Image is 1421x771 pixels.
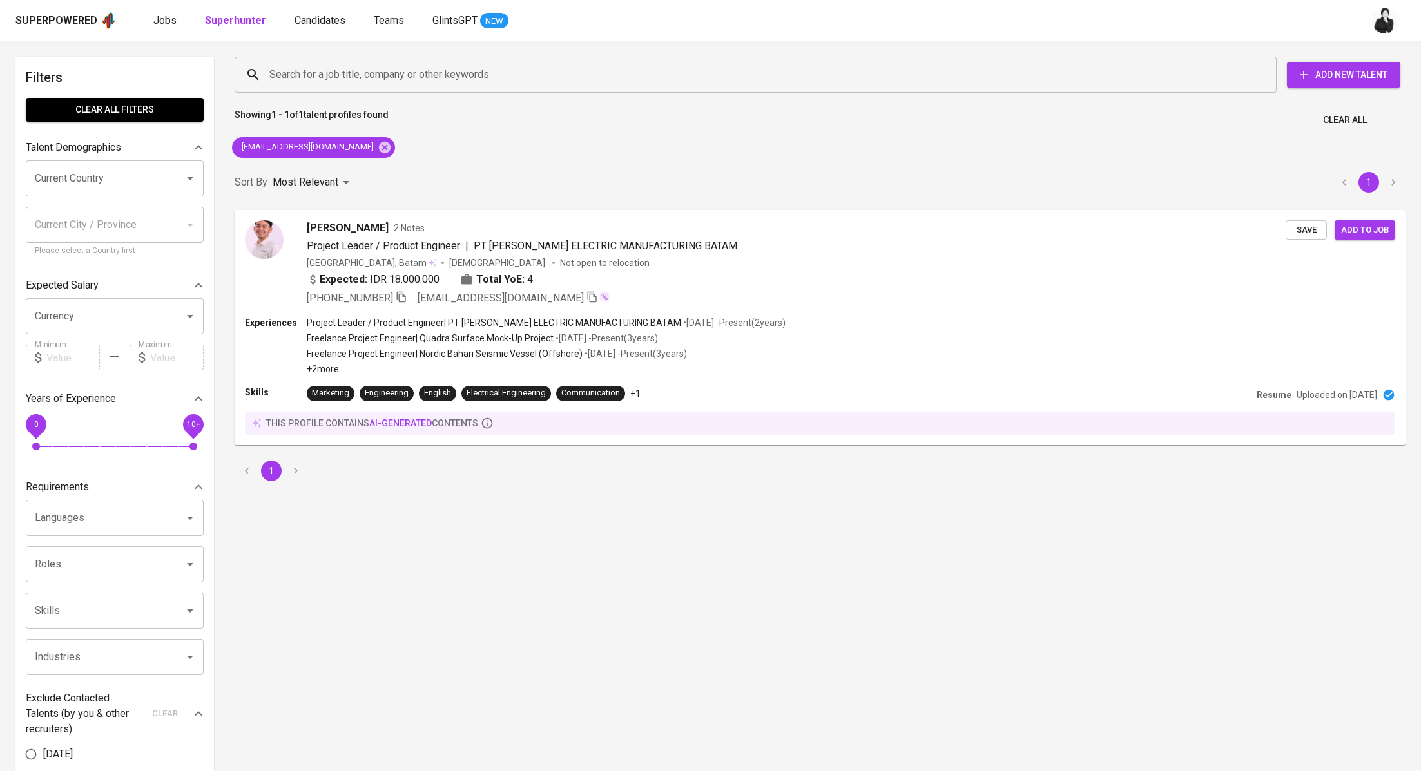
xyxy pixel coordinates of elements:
div: [GEOGRAPHIC_DATA], Batam [307,256,436,269]
p: Requirements [26,479,89,495]
span: 2 Notes [394,222,425,234]
div: Years of Experience [26,386,204,412]
img: app logo [100,11,117,30]
div: Talent Demographics [26,135,204,160]
button: Save [1286,220,1327,240]
input: Value [150,345,204,370]
span: Save [1292,223,1320,238]
button: page 1 [1358,172,1379,193]
div: Most Relevant [273,171,354,195]
b: Superhunter [205,14,266,26]
nav: pagination navigation [1332,172,1406,193]
a: Superpoweredapp logo [15,11,117,30]
div: [EMAIL_ADDRESS][DOMAIN_NAME] [232,137,395,158]
span: PT [PERSON_NAME] ELECTRIC MANUFACTURING BATAM [474,240,737,252]
div: Communication [561,387,620,399]
span: Teams [374,14,404,26]
button: Add New Talent [1287,62,1400,88]
div: Exclude Contacted Talents (by you & other recruiters)clear [26,690,204,737]
b: 1 [298,109,304,120]
button: Open [181,169,199,187]
p: Expected Salary [26,278,99,293]
a: Superhunter [205,13,269,29]
span: 0 [34,420,38,429]
p: Experiences [245,316,307,329]
p: Not open to relocation [560,256,650,269]
button: Open [181,555,199,573]
p: • [DATE] - Present ( 3 years ) [583,347,687,360]
div: Requirements [26,474,204,500]
p: Please select a Country first [35,245,195,258]
div: IDR 18.000.000 [307,272,440,287]
span: 4 [527,272,533,287]
span: [EMAIL_ADDRESS][DOMAIN_NAME] [418,292,584,304]
button: Open [181,648,199,666]
a: Teams [374,13,407,29]
nav: pagination navigation [235,461,308,481]
span: Candidates [295,14,345,26]
a: GlintsGPT NEW [432,13,508,29]
p: Uploaded on [DATE] [1297,388,1377,401]
p: • [DATE] - Present ( 2 years ) [681,316,786,329]
p: Most Relevant [273,175,338,190]
p: Talent Demographics [26,140,121,155]
p: Exclude Contacted Talents (by you & other recruiters) [26,690,144,737]
button: Clear All [1318,108,1372,132]
div: Expected Salary [26,272,204,298]
input: Value [46,345,100,370]
span: Clear All filters [36,102,193,118]
a: [PERSON_NAME]2 NotesProject Leader / Product Engineer|PT [PERSON_NAME] ELECTRIC MANUFACTURING BAT... [235,210,1406,445]
p: Sort By [235,175,267,190]
img: medwi@glints.com [1372,8,1398,33]
b: Total YoE: [476,272,525,287]
span: NEW [480,15,508,28]
span: Clear All [1323,112,1367,128]
span: Add to job [1341,223,1389,238]
h6: Filters [26,67,204,88]
b: Expected: [320,272,367,287]
button: Add to job [1335,220,1395,240]
p: Skills [245,386,307,399]
p: Showing of talent profiles found [235,108,389,132]
div: Electrical Engineering [467,387,546,399]
button: Clear All filters [26,98,204,122]
b: 1 - 1 [271,109,289,120]
button: Open [181,602,199,620]
p: Project Leader / Product Engineer | PT [PERSON_NAME] ELECTRIC MANUFACTURING BATAM [307,316,681,329]
div: Superpowered [15,14,97,28]
div: Marketing [312,387,349,399]
p: Years of Experience [26,391,116,406]
span: | [465,238,469,254]
div: English [424,387,451,399]
span: GlintsGPT [432,14,478,26]
p: +2 more ... [307,363,786,376]
p: this profile contains contents [266,417,478,430]
p: +1 [630,387,641,400]
p: Freelance Project Engineer | Nordic Bahari Seismic Vessel (Offshore) [307,347,583,360]
span: Project Leader / Product Engineer [307,240,460,252]
span: Jobs [153,14,177,26]
img: 4d6833ba2b128f4aff964e40620127f7.png [245,220,284,259]
span: 10+ [186,420,200,429]
span: [DEMOGRAPHIC_DATA] [449,256,547,269]
a: Candidates [295,13,348,29]
a: Jobs [153,13,179,29]
div: Engineering [365,387,409,399]
span: [DATE] [43,747,73,762]
p: • [DATE] - Present ( 3 years ) [554,332,658,345]
span: [PERSON_NAME] [307,220,389,236]
p: Resume [1257,388,1291,401]
span: [PHONE_NUMBER] [307,292,393,304]
span: Add New Talent [1297,67,1390,83]
button: page 1 [261,461,282,481]
p: Freelance Project Engineer | Quadra Surface Mock-Up Project [307,332,554,345]
img: magic_wand.svg [599,292,610,302]
span: AI-generated [369,418,432,428]
span: [EMAIL_ADDRESS][DOMAIN_NAME] [232,141,382,153]
button: Open [181,307,199,325]
button: Open [181,509,199,527]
